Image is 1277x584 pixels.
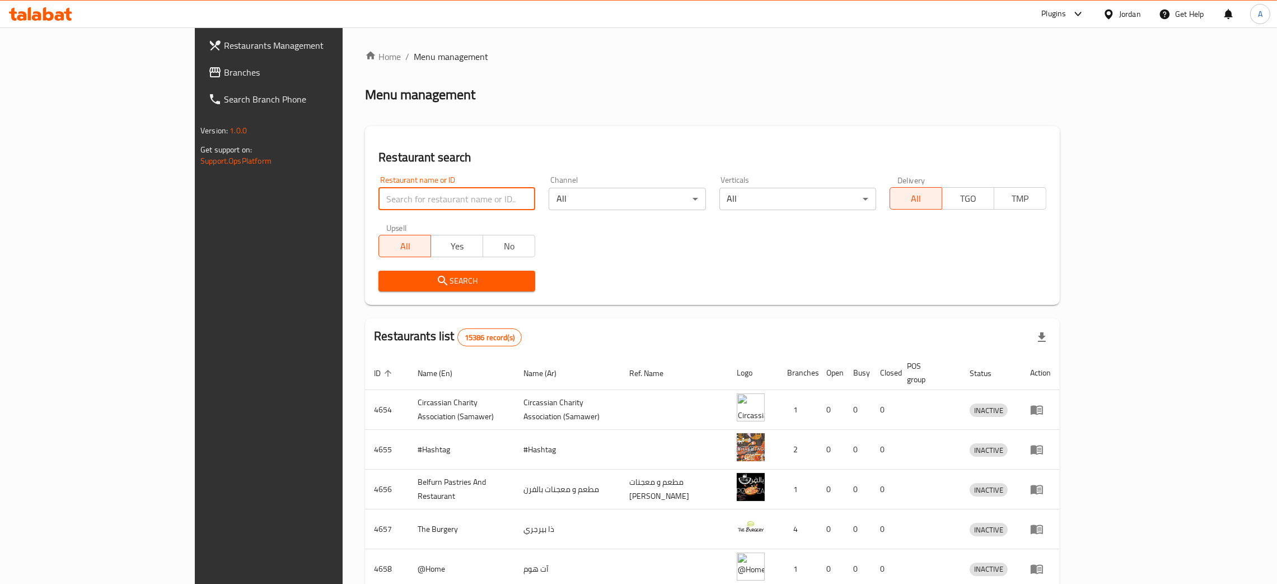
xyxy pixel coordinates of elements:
[436,238,479,254] span: Yes
[778,509,817,549] td: 4
[1030,403,1051,416] div: Menu
[970,444,1008,457] span: INACTIVE
[970,484,1008,497] span: INACTIVE
[844,470,871,509] td: 0
[817,509,844,549] td: 0
[737,433,765,461] img: #Hashtag
[457,328,522,346] div: Total records count
[970,523,1008,536] div: INACTIVE
[844,430,871,470] td: 0
[817,430,844,470] td: 0
[778,356,817,390] th: Branches
[871,430,898,470] td: 0
[418,367,467,380] span: Name (En)
[230,123,247,138] span: 1.0.0
[409,430,514,470] td: #Hashtag
[409,509,514,549] td: The Burgery
[514,470,620,509] td: مطعم و معجنات بالفرن
[994,187,1046,210] button: TMP
[378,149,1046,166] h2: Restaurant search
[378,235,431,257] button: All
[728,356,778,390] th: Logo
[387,274,526,288] span: Search
[737,553,765,581] img: @Home
[514,430,620,470] td: #Hashtag
[365,86,475,104] h2: Menu management
[890,187,942,210] button: All
[778,470,817,509] td: 1
[844,356,871,390] th: Busy
[907,359,947,386] span: POS group
[1028,324,1055,351] div: Export file
[895,191,938,207] span: All
[871,390,898,430] td: 0
[199,86,408,113] a: Search Branch Phone
[844,509,871,549] td: 0
[947,191,990,207] span: TGO
[409,470,514,509] td: Belfurn Pastries And Restaurant
[200,142,252,157] span: Get support on:
[897,176,925,184] label: Delivery
[549,188,705,210] div: All
[1041,7,1066,21] div: Plugins
[817,470,844,509] td: 0
[365,50,1060,63] nav: breadcrumb
[871,470,898,509] td: 0
[817,390,844,430] td: 0
[1258,8,1262,20] span: A
[378,188,535,210] input: Search for restaurant name or ID..
[483,235,535,257] button: No
[1030,522,1051,536] div: Menu
[488,238,531,254] span: No
[1030,483,1051,496] div: Menu
[629,367,678,380] span: Ref. Name
[970,523,1008,536] span: INACTIVE
[737,393,765,421] img: ​Circassian ​Charity ​Association​ (Samawer)
[778,390,817,430] td: 1
[523,367,571,380] span: Name (Ar)
[844,390,871,430] td: 0
[871,356,898,390] th: Closed
[1021,356,1060,390] th: Action
[383,238,427,254] span: All
[999,191,1042,207] span: TMP
[620,470,728,509] td: مطعم و معجنات [PERSON_NAME]
[970,563,1008,576] div: INACTIVE
[970,367,1006,380] span: Status
[431,235,483,257] button: Yes
[1030,562,1051,576] div: Menu
[871,509,898,549] td: 0
[817,356,844,390] th: Open
[970,404,1008,417] div: INACTIVE
[224,66,399,79] span: Branches
[1030,443,1051,456] div: Menu
[970,404,1008,417] span: INACTIVE
[737,473,765,501] img: Belfurn Pastries And Restaurant
[942,187,994,210] button: TGO
[200,154,272,168] a: Support.OpsPlatform
[737,513,765,541] img: The Burgery
[224,92,399,106] span: Search Branch Phone
[970,563,1008,576] span: INACTIVE
[374,367,395,380] span: ID
[1119,8,1141,20] div: Jordan
[458,332,521,343] span: 15386 record(s)
[970,443,1008,457] div: INACTIVE
[719,188,876,210] div: All
[200,123,228,138] span: Version:
[374,328,522,346] h2: Restaurants list
[409,390,514,430] td: ​Circassian ​Charity ​Association​ (Samawer)
[224,39,399,52] span: Restaurants Management
[378,271,535,291] button: Search
[414,50,488,63] span: Menu management
[778,430,817,470] td: 2
[514,509,620,549] td: ذا بيرجري
[199,32,408,59] a: Restaurants Management
[199,59,408,86] a: Branches
[386,224,407,231] label: Upsell
[514,390,620,430] td: ​Circassian ​Charity ​Association​ (Samawer)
